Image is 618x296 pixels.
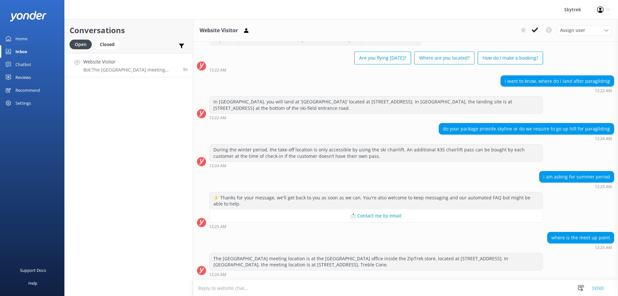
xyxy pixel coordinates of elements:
button: 📩 Contact me by email [210,209,543,222]
strong: 12:26 AM [209,273,226,277]
h3: Website Visitor [200,26,238,35]
div: Oct 12 2025 12:25am (UTC +13:00) Pacific/Auckland [209,224,543,229]
p: Bot: The [GEOGRAPHIC_DATA] meeting location is at the [GEOGRAPHIC_DATA] office inside the ZipTrek... [83,67,178,73]
img: yonder-white-logo.png [10,11,47,22]
span: Assign user [560,27,585,34]
a: Website VisitorBot:The [GEOGRAPHIC_DATA] meeting location is at the [GEOGRAPHIC_DATA] office insi... [65,53,193,77]
div: Assign User [557,25,612,35]
div: Support Docs [20,264,46,277]
div: Open [70,40,92,49]
span: Oct 12 2025 12:25am (UTC +13:00) Pacific/Auckland [183,67,188,72]
div: Inbox [15,45,27,58]
div: In [GEOGRAPHIC_DATA], you will land at '[GEOGRAPHIC_DATA]' located at [STREET_ADDRESS]. In [GEOGR... [210,96,543,113]
strong: 12:25 AM [209,225,226,229]
div: Oct 12 2025 12:24am (UTC +13:00) Pacific/Auckland [439,136,614,141]
div: Settings [15,97,31,110]
button: How do I make a booking? [478,52,543,64]
strong: 12:22 AM [209,68,226,72]
div: Oct 12 2025 12:25am (UTC +13:00) Pacific/Auckland [539,184,614,189]
div: During the winter period, the take-off location is only accessible by using the ski chairlift. An... [210,144,543,161]
strong: 12:25 AM [595,246,612,250]
div: ⚡ Thanks for your message, we'll get back to you as soon as we can. You're also welcome to keep m... [210,192,543,209]
div: i am asking for summer period [539,171,614,182]
h4: Website Visitor [83,58,178,65]
strong: 12:22 AM [595,89,612,93]
div: where is the meet up point [548,232,614,243]
strong: 12:24 AM [209,164,226,168]
div: do your package provide skyline or do we require to go up hill for paragliding [439,123,614,134]
div: Chatbot [15,58,31,71]
div: Oct 12 2025 12:22am (UTC +13:00) Pacific/Auckland [501,88,614,93]
div: The [GEOGRAPHIC_DATA] meeting location is at the [GEOGRAPHIC_DATA] office inside the ZipTrek stor... [210,253,543,270]
h2: Conversations [70,24,188,36]
div: Reviews [15,71,31,84]
div: Help [28,277,37,290]
div: Oct 12 2025 12:26am (UTC +13:00) Pacific/Auckland [209,272,543,277]
strong: 12:22 AM [209,116,226,120]
strong: 12:25 AM [595,185,612,189]
div: Recommend [15,84,40,97]
a: Open [70,41,95,48]
a: Closed [95,41,123,48]
div: Oct 12 2025 12:25am (UTC +13:00) Pacific/Auckland [547,245,614,250]
button: Are you flying [DATE]? [354,52,411,64]
div: Closed [95,40,119,49]
div: Home [15,32,27,45]
div: Oct 12 2025 12:22am (UTC +13:00) Pacific/Auckland [209,115,543,120]
div: Oct 12 2025 12:24am (UTC +13:00) Pacific/Auckland [209,163,543,168]
div: Oct 12 2025 12:22am (UTC +13:00) Pacific/Auckland [209,68,543,72]
button: Where are you located? [414,52,474,64]
strong: 12:24 AM [595,137,612,141]
div: i want to know, where do i land after paraglidnig [501,76,614,87]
